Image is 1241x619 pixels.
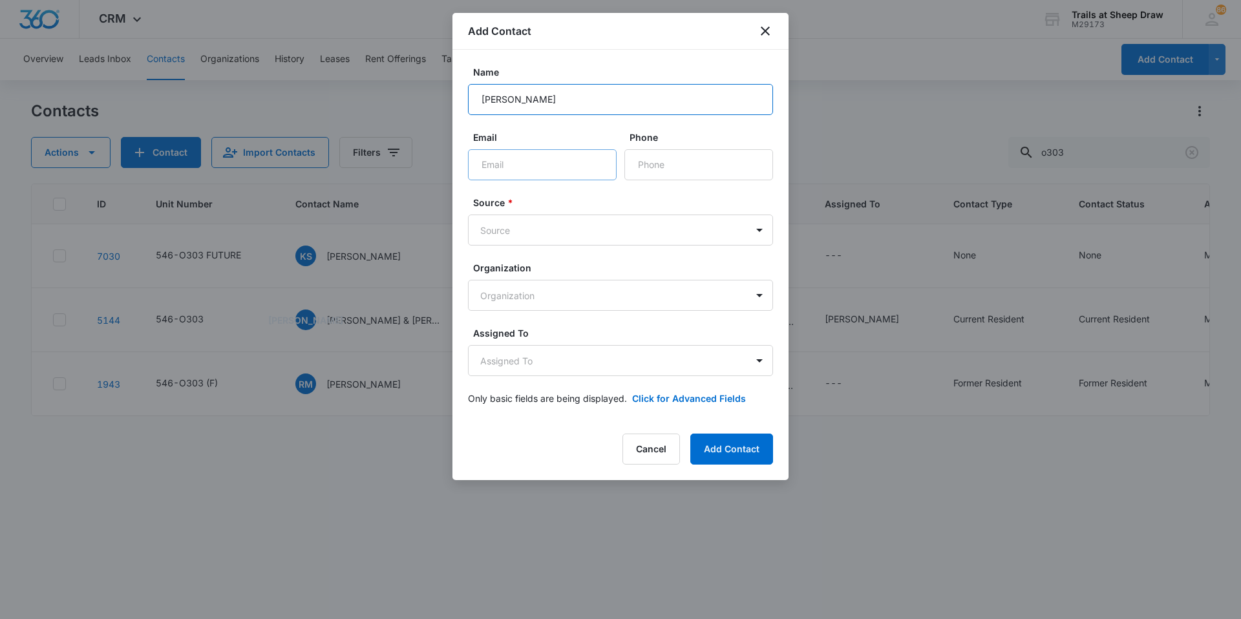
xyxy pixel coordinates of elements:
label: Phone [630,131,778,144]
input: Email [468,149,617,180]
input: Phone [624,149,773,180]
p: Only basic fields are being displayed. [468,392,627,405]
label: Organization [473,261,778,275]
input: Name [468,84,773,115]
label: Email [473,131,622,144]
label: Source [473,196,778,209]
h1: Add Contact [468,23,531,39]
button: close [758,23,773,39]
label: Assigned To [473,326,778,340]
button: Add Contact [690,434,773,465]
button: Cancel [622,434,680,465]
button: Click for Advanced Fields [632,392,746,405]
label: Name [473,65,778,79]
